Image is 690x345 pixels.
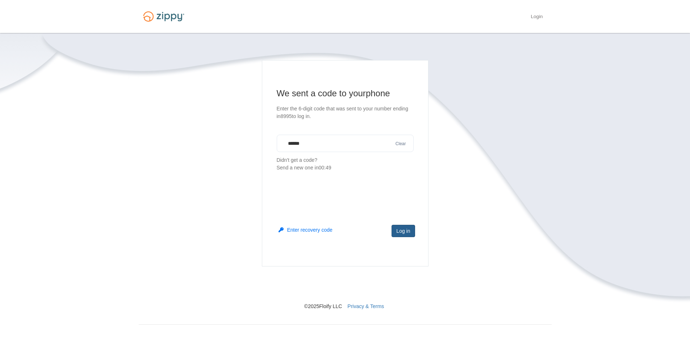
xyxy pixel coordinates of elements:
[277,105,414,120] p: Enter the 6-digit code that was sent to your number ending in 8995 to log in.
[139,266,552,310] nav: © 2025 Floify LLC
[531,14,543,21] a: Login
[347,303,384,309] a: Privacy & Terms
[279,226,333,233] button: Enter recovery code
[393,140,408,147] button: Clear
[392,225,415,237] button: Log in
[277,156,414,172] p: Didn't get a code?
[277,88,414,99] h1: We sent a code to your phone
[277,164,414,172] div: Send a new one in 00:49
[139,8,189,25] img: Logo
